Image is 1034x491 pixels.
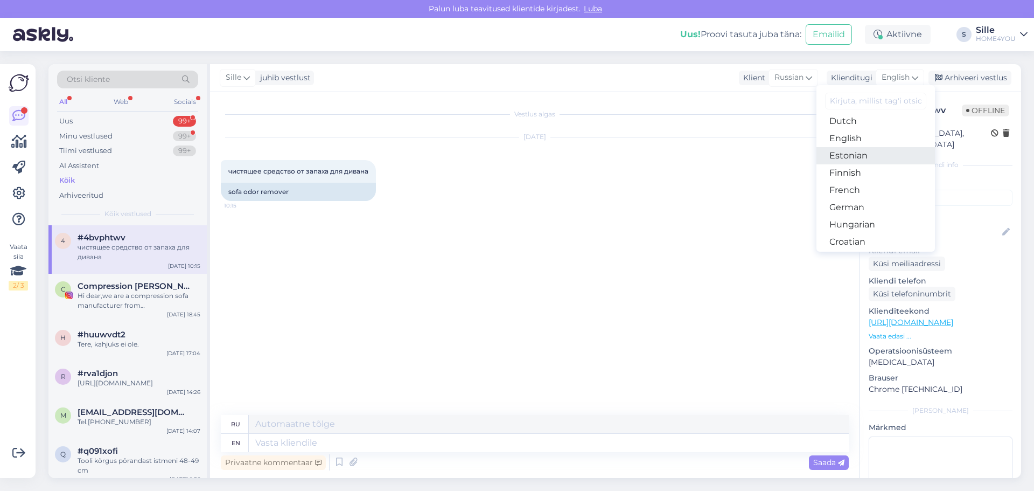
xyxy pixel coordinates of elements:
a: [URL][DOMAIN_NAME] [869,317,953,327]
span: Russian [774,72,804,84]
div: Privaatne kommentaar [221,455,326,470]
div: HOME4YOU [976,34,1016,43]
div: All [57,95,69,109]
div: Web [111,95,130,109]
div: Klienditugi [827,72,872,84]
p: Chrome [TECHNICAL_ID] [869,384,1012,395]
div: Kliendi info [869,160,1012,170]
div: AI Assistent [59,161,99,171]
div: Vaata siia [9,242,28,291]
span: #4bvphtwv [78,233,125,243]
span: Luba [581,4,605,13]
div: Minu vestlused [59,131,113,142]
div: sofa odor remover [221,183,376,201]
span: Offline [962,105,1009,116]
span: #q091xofi [78,446,118,456]
span: r [61,372,66,381]
input: Kirjuta, millist tag'i otsid [825,93,926,109]
span: Kõik vestlused [104,209,151,219]
a: Estonian [816,147,935,164]
span: English [882,72,910,84]
button: Emailid [806,24,852,45]
span: #huuwvdt2 [78,330,125,340]
span: C [61,285,66,293]
a: SilleHOME4YOU [976,26,1028,43]
div: Aktiivne [865,25,931,44]
div: Sille [976,26,1016,34]
span: Otsi kliente [67,74,110,85]
div: [DATE] 18:45 [167,310,200,319]
div: ru [231,415,240,433]
p: Kliendi nimi [869,210,1012,222]
div: Küsi telefoninumbrit [869,287,955,301]
div: [DATE] 17:04 [166,349,200,357]
span: 4 [61,237,65,245]
p: Operatsioonisüsteem [869,345,1012,357]
a: French [816,182,935,199]
a: German [816,199,935,216]
span: made.toome@gmail.com [78,407,190,417]
p: Kliendi email [869,245,1012,257]
div: Hi dear,we are a compression sofa manufacturer from [GEOGRAPHIC_DATA]After browsing your product,... [78,291,200,310]
span: h [60,334,66,342]
div: Proovi tasuta juba täna: [680,28,801,41]
div: 99+ [173,146,196,156]
input: Lisa nimi [869,226,1000,238]
div: [DATE] 9:36 [170,475,200,483]
div: Tere, kahjuks ei ole. [78,340,200,349]
div: en [232,434,240,452]
div: Tiimi vestlused [59,146,112,156]
div: [PERSON_NAME] [869,406,1012,416]
span: #rva1djon [78,369,118,378]
span: q [60,450,66,458]
div: Tel.[PHONE_NUMBER] [78,417,200,427]
span: чистящее средство от запаха для дивана [228,167,368,175]
p: Märkmed [869,422,1012,433]
div: 99+ [173,116,196,127]
a: Finnish [816,164,935,182]
a: Croatian [816,233,935,251]
span: 10:15 [224,202,264,210]
div: Klient [739,72,765,84]
p: Kliendi tag'id [869,176,1012,188]
div: [DATE] 14:07 [166,427,200,435]
a: Dutch [816,113,935,130]
span: m [60,411,66,419]
div: Küsi meiliaadressi [869,257,945,271]
div: [URL][DOMAIN_NAME] [78,378,200,388]
input: Lisa tag [869,190,1012,206]
div: [DATE] 14:26 [167,388,200,396]
div: 2 / 3 [9,281,28,291]
img: Askly Logo [9,73,29,93]
p: [MEDICAL_DATA] [869,357,1012,368]
div: Socials [172,95,198,109]
div: S [956,27,972,42]
span: Saada [813,458,844,467]
div: Vestlus algas [221,109,849,119]
span: Sille [226,72,241,84]
span: Compression Sofa Tanzuo [78,281,190,291]
div: [DATE] 10:15 [168,262,200,270]
p: Kliendi telefon [869,275,1012,287]
p: Klienditeekond [869,306,1012,317]
div: [DATE] [221,132,849,142]
div: Uus [59,116,73,127]
p: Vaata edasi ... [869,331,1012,341]
div: Arhiveeritud [59,190,103,201]
div: 99+ [173,131,196,142]
b: Uus! [680,29,701,39]
div: Kõik [59,175,75,186]
a: Hungarian [816,216,935,233]
div: juhib vestlust [256,72,311,84]
div: Arhiveeri vestlus [928,71,1011,85]
p: Brauser [869,372,1012,384]
div: чистящее средство от запаха для дивана [78,243,200,262]
a: English [816,130,935,147]
div: Tooli kõrgus põrandast istmeni 48-49 cm [78,456,200,475]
